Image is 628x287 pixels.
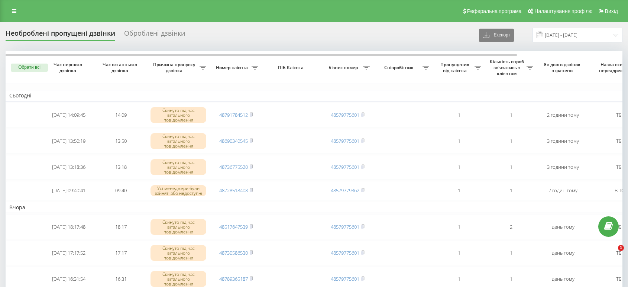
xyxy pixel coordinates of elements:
[150,219,206,235] div: Скинуто під час вітального повідомлення
[618,245,624,251] span: 1
[433,129,485,154] td: 1
[95,241,147,265] td: 17:17
[43,129,95,154] td: [DATE] 13:50:19
[537,155,589,180] td: 3 години тому
[6,29,115,41] div: Необроблені пропущені дзвінки
[485,103,537,128] td: 1
[43,155,95,180] td: [DATE] 13:18:36
[43,103,95,128] td: [DATE] 14:09:45
[268,65,315,71] span: ПІБ Клієнта
[537,215,589,239] td: день тому
[101,62,141,73] span: Час останнього дзвінка
[219,275,248,282] a: 48789365187
[43,181,95,201] td: [DATE] 09:40:41
[485,241,537,265] td: 1
[331,223,359,230] a: 48579775601
[485,129,537,154] td: 1
[534,8,592,14] span: Налаштування профілю
[150,245,206,261] div: Скинуто під час вітального повідомлення
[150,185,206,196] div: Усі менеджери були зайняті або недоступні
[331,275,359,282] a: 48579775601
[43,241,95,265] td: [DATE] 17:17:52
[331,164,359,170] a: 48579775601
[537,241,589,265] td: день тому
[537,103,589,128] td: 2 години тому
[95,129,147,154] td: 13:50
[485,181,537,201] td: 1
[479,29,514,42] button: Експорт
[485,155,537,180] td: 1
[219,187,248,194] a: 48728518408
[433,241,485,265] td: 1
[331,187,359,194] a: 48579779362
[49,62,89,73] span: Час першого дзвінка
[537,181,589,201] td: 7 годин тому
[219,138,248,144] a: 48690340545
[150,62,200,73] span: Причина пропуску дзвінка
[437,62,475,73] span: Пропущених від клієнта
[150,107,206,123] div: Скинуто під час вітального повідомлення
[150,159,206,175] div: Скинуто під час вітального повідомлення
[331,138,359,144] a: 48579775601
[467,8,522,14] span: Реферальна програма
[377,65,423,71] span: Співробітник
[219,223,248,230] a: 48517647539
[95,155,147,180] td: 13:18
[485,215,537,239] td: 2
[605,8,618,14] span: Вихід
[124,29,185,41] div: Оброблені дзвінки
[433,103,485,128] td: 1
[95,215,147,239] td: 18:17
[95,103,147,128] td: 14:09
[43,215,95,239] td: [DATE] 18:17:48
[214,65,252,71] span: Номер клієнта
[603,245,621,263] iframe: Intercom live chat
[433,155,485,180] td: 1
[325,65,363,71] span: Бізнес номер
[433,215,485,239] td: 1
[150,133,206,149] div: Скинуто під час вітального повідомлення
[543,62,583,73] span: Як довго дзвінок втрачено
[331,249,359,256] a: 48579775601
[489,59,527,76] span: Кількість спроб зв'язатись з клієнтом
[95,181,147,201] td: 09:40
[219,249,248,256] a: 48730586530
[219,112,248,118] a: 48791784512
[537,129,589,154] td: 3 години тому
[433,181,485,201] td: 1
[11,64,48,72] button: Обрати всі
[219,164,248,170] a: 48736775520
[331,112,359,118] a: 48579775601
